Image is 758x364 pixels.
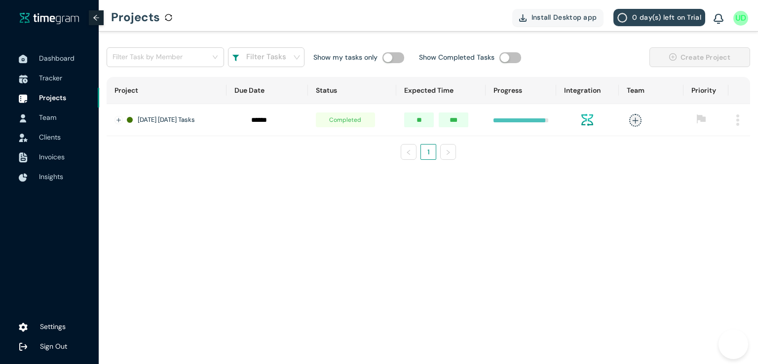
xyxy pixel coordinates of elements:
span: Projects [39,93,66,102]
button: Install Desktop app [512,9,604,26]
th: Status [308,77,396,104]
span: Dashboard [39,54,75,63]
img: DashboardIcon [19,55,28,64]
img: ProjectIcon [19,94,28,103]
span: arrow-left [93,14,100,21]
img: BellIcon [714,14,723,25]
span: 0 day(s) left on Trial [632,12,701,23]
span: Insights [39,172,63,181]
img: InvoiceIcon [19,134,28,142]
th: Project [107,77,227,104]
h1: Filter Tasks [246,51,286,63]
img: timegram [20,12,79,24]
th: Team [619,77,684,104]
h1: Projects [111,2,160,32]
span: Tracker [39,73,62,82]
img: InsightsIcon [19,173,28,182]
span: Team [39,113,56,122]
span: left [406,149,412,155]
img: UserIcon [19,114,28,123]
span: Install Desktop app [531,12,597,23]
h1: Show my tasks only [313,52,378,63]
img: UserIcon [733,11,748,26]
button: 0 day(s) left on Trial [613,9,705,26]
iframe: Toggle Customer Support [719,329,748,359]
a: 1 [421,145,436,159]
button: right [440,144,456,160]
button: left [401,144,417,160]
img: integration [581,114,593,126]
th: Integration [556,77,619,104]
img: logOut.ca60ddd252d7bab9102ea2608abe0238.svg [19,342,28,351]
span: down [293,54,301,61]
h1: Show Completed Tasks [419,52,494,63]
span: plus [629,114,642,126]
img: TimeTrackerIcon [19,74,28,83]
span: Settings [40,322,66,331]
th: Priority [683,77,728,104]
li: Next Page [440,144,456,160]
span: Sign Out [40,342,67,351]
span: completed [316,112,375,127]
span: sync [165,14,172,21]
span: flag [696,114,706,124]
li: 1 [420,144,436,160]
th: Progress [486,77,556,104]
span: Clients [39,133,61,142]
span: right [445,149,451,155]
th: Due Date [227,77,308,104]
img: settings.78e04af822cf15d41b38c81147b09f22.svg [19,323,28,332]
span: Invoices [39,152,65,161]
img: filterIcon [232,55,239,62]
button: Expand row [115,116,123,124]
th: Expected Time [396,77,485,104]
img: MenuIcon.83052f96084528689178504445afa2f4.svg [736,114,739,126]
li: Previous Page [401,144,417,160]
button: plus-circleCreate Project [649,47,750,67]
h1: [DATE] [DATE] Tasks [138,115,195,125]
img: DownloadApp [519,14,527,22]
div: [DATE] [DATE] Tasks [127,115,219,125]
img: InvoiceIcon [19,152,28,163]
